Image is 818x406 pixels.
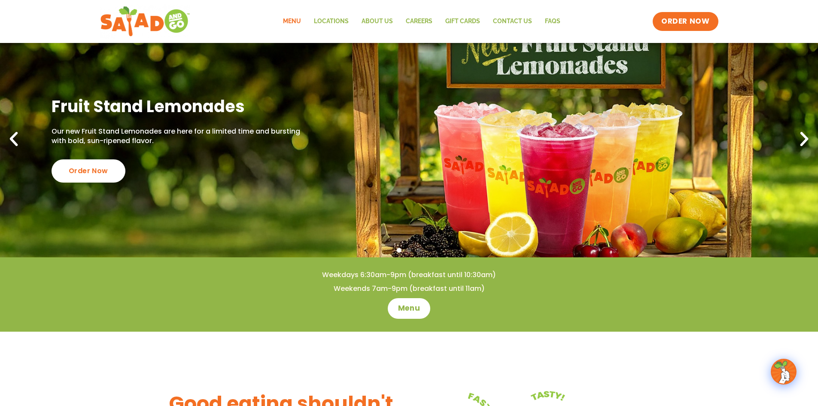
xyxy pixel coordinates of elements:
div: Next slide [795,130,814,149]
span: Menu [398,303,420,314]
a: Contact Us [487,12,538,31]
h4: Weekends 7am-9pm (breakfast until 11am) [17,284,801,293]
span: Go to slide 3 [417,248,421,253]
a: Locations [307,12,355,31]
p: Our new Fruit Stand Lemonades are here for a limited time and bursting with bold, sun-ripened fla... [52,127,304,146]
a: About Us [355,12,399,31]
a: Careers [399,12,439,31]
h2: Fruit Stand Lemonades [52,96,304,117]
a: ORDER NOW [653,12,718,31]
div: Previous slide [4,130,23,149]
span: Go to slide 1 [397,248,401,253]
img: new-SAG-logo-768×292 [100,4,191,39]
h4: Weekdays 6:30am-9pm (breakfast until 10:30am) [17,270,801,280]
a: Menu [277,12,307,31]
a: Menu [388,298,430,319]
span: Go to slide 2 [407,248,411,253]
span: ORDER NOW [661,16,709,27]
img: wpChatIcon [772,360,796,384]
nav: Menu [277,12,567,31]
a: GIFT CARDS [439,12,487,31]
div: Order Now [52,159,125,183]
a: FAQs [538,12,567,31]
